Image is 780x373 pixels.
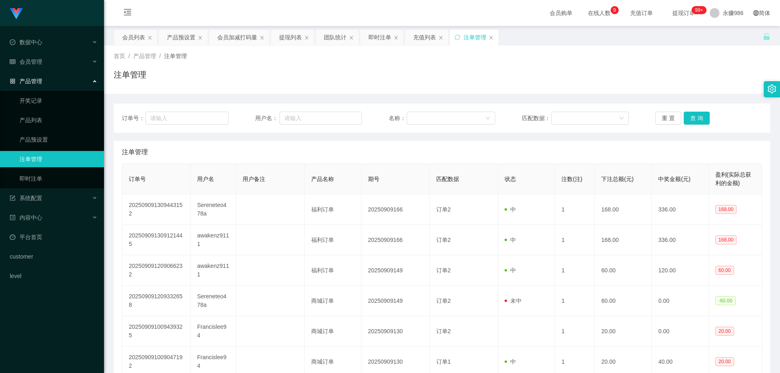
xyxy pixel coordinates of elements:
[715,171,752,186] span: 盈利(实际总获利的金额)
[464,30,486,45] div: 注单管理
[505,298,522,304] span: 未中
[324,30,347,45] div: 团队统计
[122,194,191,225] td: 202509091309443152
[10,268,97,284] a: level
[595,194,652,225] td: 168.00
[595,316,652,347] td: 20.00
[159,53,161,59] span: /
[145,112,228,125] input: 请输入
[362,225,430,255] td: 20250909166
[485,116,490,121] i: 图标: down
[260,35,264,40] i: 图标: close
[595,225,652,255] td: 168.00
[489,35,494,40] i: 图标: close
[19,93,97,109] a: 开奖记录
[436,206,451,213] span: 订单2
[436,298,451,304] span: 订单2
[555,286,595,316] td: 1
[10,59,15,65] i: 图标: table
[505,358,516,365] span: 中
[122,147,148,157] span: 注单管理
[19,132,97,148] a: 产品预设置
[217,30,257,45] div: 会员加减打码量
[715,296,736,305] span: -60.00
[362,255,430,286] td: 20250909149
[305,225,362,255] td: 福利订单
[19,170,97,187] a: 即时注单
[561,176,582,182] span: 注数(注)
[368,176,379,182] span: 期号
[436,267,451,274] span: 订单2
[147,35,152,40] i: 图标: close
[413,30,436,45] div: 充值列表
[197,176,214,182] span: 用户名
[10,8,23,19] img: logo.9652507e.png
[505,237,516,243] span: 中
[10,58,42,65] span: 会员管理
[311,176,334,182] span: 产品名称
[555,194,595,225] td: 1
[595,255,652,286] td: 60.00
[122,225,191,255] td: 202509091309121445
[438,35,443,40] i: 图标: close
[198,35,203,40] i: 图标: close
[362,316,430,347] td: 20250909130
[279,30,302,45] div: 提现列表
[167,30,195,45] div: 产品预设置
[10,39,42,45] span: 数据中心
[10,39,15,45] i: 图标: check-circle-o
[619,116,624,121] i: 图标: down
[555,316,595,347] td: 1
[114,69,146,81] h1: 注单管理
[394,35,399,40] i: 图标: close
[613,6,616,14] p: 9
[19,112,97,128] a: 产品列表
[10,248,97,265] a: customer
[584,10,615,16] span: 在线人数
[368,30,391,45] div: 即时注单
[455,34,460,40] i: 图标: sync
[19,151,97,167] a: 注单管理
[305,316,362,347] td: 商城订单
[122,114,145,123] span: 订单号：
[505,176,516,182] span: 状态
[362,286,430,316] td: 20250909149
[10,215,15,220] i: 图标: profile
[122,255,191,286] td: 202509091209066232
[436,237,451,243] span: 订单2
[122,30,145,45] div: 会员列表
[305,255,362,286] td: 福利订单
[715,205,737,214] span: 168.00
[279,112,362,125] input: 请输入
[305,194,362,225] td: 福利订单
[505,267,516,274] span: 中
[555,225,595,255] td: 1
[763,33,770,40] i: 图标: unlock
[389,114,407,123] span: 名称：
[10,78,15,84] i: 图标: appstore-o
[684,112,710,125] button: 查 询
[133,53,156,59] span: 产品管理
[305,286,362,316] td: 商城订单
[304,35,309,40] i: 图标: close
[191,255,236,286] td: awakenz9111
[362,194,430,225] td: 20250909166
[767,84,776,93] i: 图标: setting
[10,214,42,221] span: 内容中心
[626,10,657,16] span: 充值订单
[349,35,354,40] i: 图标: close
[595,286,652,316] td: 60.00
[128,53,130,59] span: /
[601,176,633,182] span: 下注总额(元)
[436,358,451,365] span: 订单1
[715,357,734,366] span: 20.00
[658,176,690,182] span: 中奖金额(元)
[555,255,595,286] td: 1
[191,225,236,255] td: awakenz9111
[191,286,236,316] td: Sereneteo478a
[655,112,681,125] button: 重 置
[191,194,236,225] td: Sereneteo478a
[10,195,42,201] span: 系统配置
[652,286,708,316] td: 0.00
[114,53,125,59] span: 首页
